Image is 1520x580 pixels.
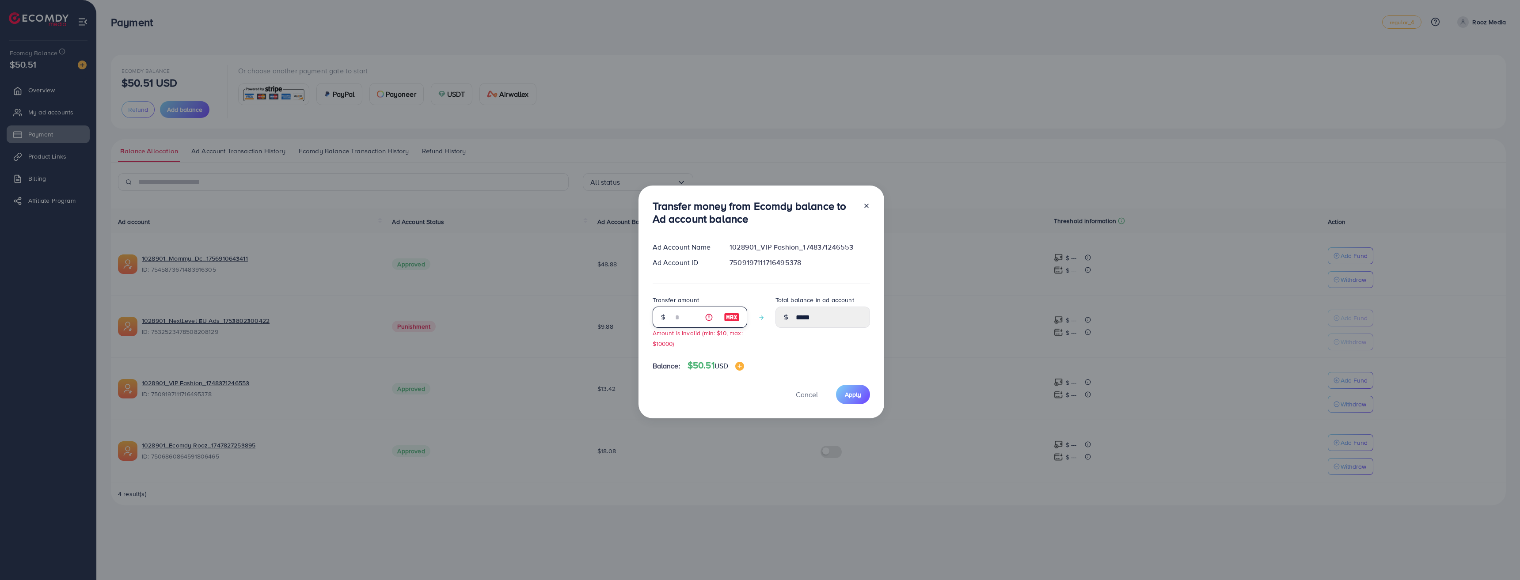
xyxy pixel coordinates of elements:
label: Total balance in ad account [775,296,854,304]
div: 7509197111716495378 [722,258,877,268]
small: Amount is invalid (min: $10, max: $10000) [653,329,743,347]
h3: Transfer money from Ecomdy balance to Ad account balance [653,200,856,225]
span: Cancel [796,390,818,399]
button: Apply [836,385,870,404]
iframe: Chat [1482,540,1513,573]
img: image [724,312,740,322]
span: USD [714,361,728,371]
span: Apply [845,390,861,399]
div: Ad Account Name [646,242,723,252]
h4: $50.51 [688,360,744,371]
button: Cancel [785,385,829,404]
div: 1028901_VIP Fashion_1748371246553 [722,242,877,252]
span: Balance: [653,361,680,371]
div: Ad Account ID [646,258,723,268]
img: image [735,362,744,371]
label: Transfer amount [653,296,699,304]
